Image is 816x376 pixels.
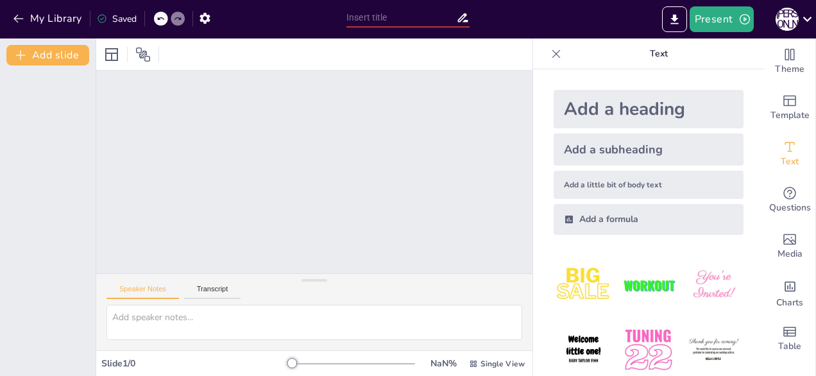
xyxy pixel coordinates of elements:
[97,13,137,25] div: Saved
[346,8,456,27] input: Insert title
[684,255,744,315] img: 3.jpeg
[781,155,799,169] span: Text
[101,44,122,65] div: Layout
[566,38,751,69] p: Text
[554,204,744,235] div: Add a formula
[184,285,241,299] button: Transcript
[135,47,151,62] span: Position
[618,255,678,315] img: 2.jpeg
[554,171,744,199] div: Add a little bit of body text
[770,108,810,123] span: Template
[764,269,815,316] div: Add charts and graphs
[764,38,815,85] div: Change the overall theme
[662,6,687,32] button: Export to PowerPoint
[6,45,89,65] button: Add slide
[776,6,799,32] button: Ю [PERSON_NAME]
[480,359,525,369] span: Single View
[690,6,754,32] button: Present
[778,339,801,354] span: Table
[769,201,811,215] span: Questions
[775,62,804,76] span: Theme
[101,357,292,370] div: Slide 1 / 0
[764,85,815,131] div: Add ready made slides
[554,90,744,128] div: Add a heading
[778,247,803,261] span: Media
[764,177,815,223] div: Get real-time input from your audience
[10,8,87,29] button: My Library
[428,357,459,370] div: NaN %
[764,223,815,269] div: Add images, graphics, shapes or video
[776,296,803,310] span: Charts
[776,8,799,31] div: Ю [PERSON_NAME]
[554,255,613,315] img: 1.jpeg
[106,285,179,299] button: Speaker Notes
[764,316,815,362] div: Add a table
[554,133,744,166] div: Add a subheading
[764,131,815,177] div: Add text boxes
